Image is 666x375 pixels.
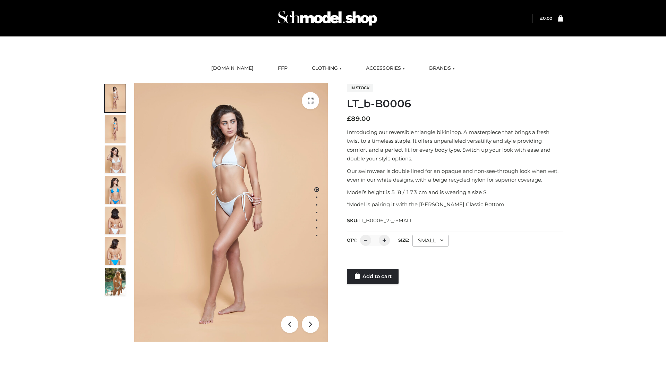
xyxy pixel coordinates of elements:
[105,237,126,265] img: ArielClassicBikiniTop_CloudNine_AzureSky_OW114ECO_8-scaled.jpg
[134,83,328,342] img: ArielClassicBikiniTop_CloudNine_AzureSky_OW114ECO_1
[347,167,563,184] p: Our swimwear is double lined for an opaque and non-see-through look when wet, even in our white d...
[347,84,373,92] span: In stock
[398,237,409,243] label: Size:
[347,216,413,225] span: SKU:
[105,145,126,173] img: ArielClassicBikiniTop_CloudNine_AzureSky_OW114ECO_3-scaled.jpg
[347,269,399,284] a: Add to cart
[347,237,357,243] label: QTY:
[347,188,563,197] p: Model’s height is 5 ‘8 / 173 cm and is wearing a size S.
[105,268,126,295] img: Arieltop_CloudNine_AzureSky2.jpg
[540,16,543,21] span: £
[105,115,126,143] img: ArielClassicBikiniTop_CloudNine_AzureSky_OW114ECO_2-scaled.jpg
[206,61,259,76] a: [DOMAIN_NAME]
[358,217,412,224] span: LT_B0006_2-_-SMALL
[347,115,351,123] span: £
[105,207,126,234] img: ArielClassicBikiniTop_CloudNine_AzureSky_OW114ECO_7-scaled.jpg
[347,98,563,110] h1: LT_b-B0006
[361,61,410,76] a: ACCESSORIES
[105,84,126,112] img: ArielClassicBikiniTop_CloudNine_AzureSky_OW114ECO_1-scaled.jpg
[307,61,347,76] a: CLOTHING
[540,16,552,21] a: £0.00
[347,200,563,209] p: *Model is pairing it with the [PERSON_NAME] Classic Bottom
[347,115,370,123] bdi: 89.00
[412,235,449,247] div: SMALL
[275,5,379,32] img: Schmodel Admin 964
[424,61,460,76] a: BRANDS
[540,16,552,21] bdi: 0.00
[105,176,126,204] img: ArielClassicBikiniTop_CloudNine_AzureSky_OW114ECO_4-scaled.jpg
[347,128,563,163] p: Introducing our reversible triangle bikini top. A masterpiece that brings a fresh twist to a time...
[273,61,293,76] a: FFP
